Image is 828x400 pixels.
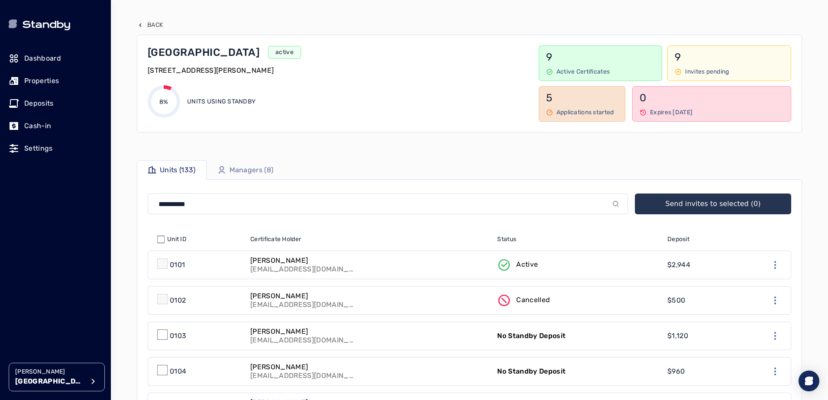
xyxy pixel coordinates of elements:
[667,260,690,270] p: $2,944
[137,160,207,180] a: Units (133)
[675,50,784,64] p: 9
[230,165,274,175] p: Managers (8)
[516,295,550,305] p: Cancelled
[650,108,692,117] p: Expires [DATE]
[170,331,186,341] p: 0103
[137,21,163,29] button: Back
[15,376,84,387] p: [GEOGRAPHIC_DATA]
[497,235,516,244] span: Status
[492,287,662,314] a: Cancelled
[9,116,102,135] a: Cash-in
[207,160,285,180] a: Managers (8)
[24,98,54,109] p: Deposits
[250,235,301,244] span: Certificate Holder
[170,295,186,306] p: 0102
[9,49,102,68] a: Dashboard
[15,368,84,376] p: [PERSON_NAME]
[148,358,245,385] a: 0104
[250,336,354,345] p: [EMAIL_ADDRESS][DOMAIN_NAME]
[667,235,689,244] span: Deposit
[159,98,168,106] p: 8%
[245,287,492,314] a: [PERSON_NAME][EMAIL_ADDRESS][DOMAIN_NAME]
[24,121,51,131] p: Cash-in
[147,21,163,29] p: Back
[24,76,59,86] p: Properties
[492,358,662,385] a: No Standby Deposit
[9,71,102,90] a: Properties
[662,251,734,279] a: $2,944
[667,295,685,306] p: $500
[250,292,354,300] p: [PERSON_NAME]
[250,371,354,380] p: [EMAIL_ADDRESS][DOMAIN_NAME]
[148,45,527,59] a: [GEOGRAPHIC_DATA]active
[245,358,492,385] a: [PERSON_NAME][EMAIL_ADDRESS][DOMAIN_NAME]
[250,327,354,336] p: [PERSON_NAME]
[9,139,102,158] a: Settings
[148,287,245,314] a: 0102
[546,50,655,64] p: 9
[275,48,294,57] p: active
[667,331,688,341] p: $1,120
[640,91,784,105] p: 0
[250,265,354,274] p: [EMAIL_ADDRESS][DOMAIN_NAME]
[245,322,492,350] a: [PERSON_NAME][EMAIL_ADDRESS][DOMAIN_NAME]
[170,366,186,377] p: 0104
[9,363,105,391] button: [PERSON_NAME][GEOGRAPHIC_DATA]
[497,366,566,377] p: No Standby Deposit
[160,165,196,175] p: Units (133)
[492,251,662,279] a: Active
[187,97,256,106] p: Units using Standby
[492,322,662,350] a: No Standby Deposit
[662,358,734,385] a: $960
[148,65,274,76] p: [STREET_ADDRESS][PERSON_NAME]
[148,251,245,279] a: 0101
[556,68,610,76] p: Active Certificates
[497,331,566,341] p: No Standby Deposit
[250,363,354,371] p: [PERSON_NAME]
[250,256,354,265] p: [PERSON_NAME]
[546,91,618,105] p: 5
[170,260,185,270] p: 0101
[148,322,245,350] a: 0103
[662,287,734,314] a: $500
[667,366,685,377] p: $960
[799,371,819,391] div: Open Intercom Messenger
[9,94,102,113] a: Deposits
[167,235,187,244] span: Unit ID
[250,300,354,309] p: [EMAIL_ADDRESS][DOMAIN_NAME]
[685,68,729,76] p: Invites pending
[662,322,734,350] a: $1,120
[245,251,492,279] a: [PERSON_NAME][EMAIL_ADDRESS][DOMAIN_NAME]
[24,143,53,154] p: Settings
[148,45,259,59] p: [GEOGRAPHIC_DATA]
[24,53,61,64] p: Dashboard
[516,259,538,270] p: Active
[556,108,614,117] p: Applications started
